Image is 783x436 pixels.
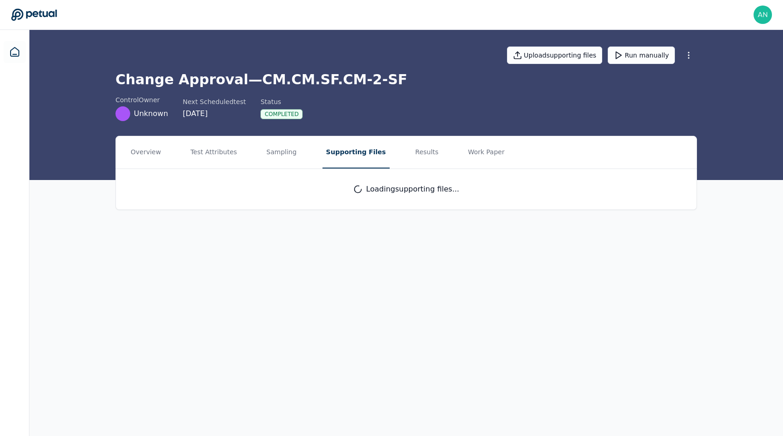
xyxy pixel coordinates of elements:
a: Dashboard [4,41,26,63]
div: control Owner [115,95,168,105]
div: Loading supporting files ... [116,169,697,209]
button: Run manually [608,47,675,64]
button: Supporting Files [322,136,390,169]
h1: Change Approval — CM.CM.SF.CM-2-SF [115,71,697,88]
button: Test Attributes [187,136,241,169]
button: Overview [127,136,165,169]
button: Results [412,136,443,169]
img: andrew+arm@petual.ai [754,6,772,24]
button: Sampling [263,136,300,169]
div: Next Scheduled test [183,97,246,106]
button: More Options [680,47,697,64]
div: Completed [260,109,303,119]
div: Status [260,97,303,106]
nav: Tabs [116,136,697,169]
div: [DATE] [183,108,246,119]
button: Work Paper [464,136,508,169]
button: Uploadsupporting files [507,47,603,64]
span: Unknown [134,108,168,119]
a: Go to Dashboard [11,8,57,21]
